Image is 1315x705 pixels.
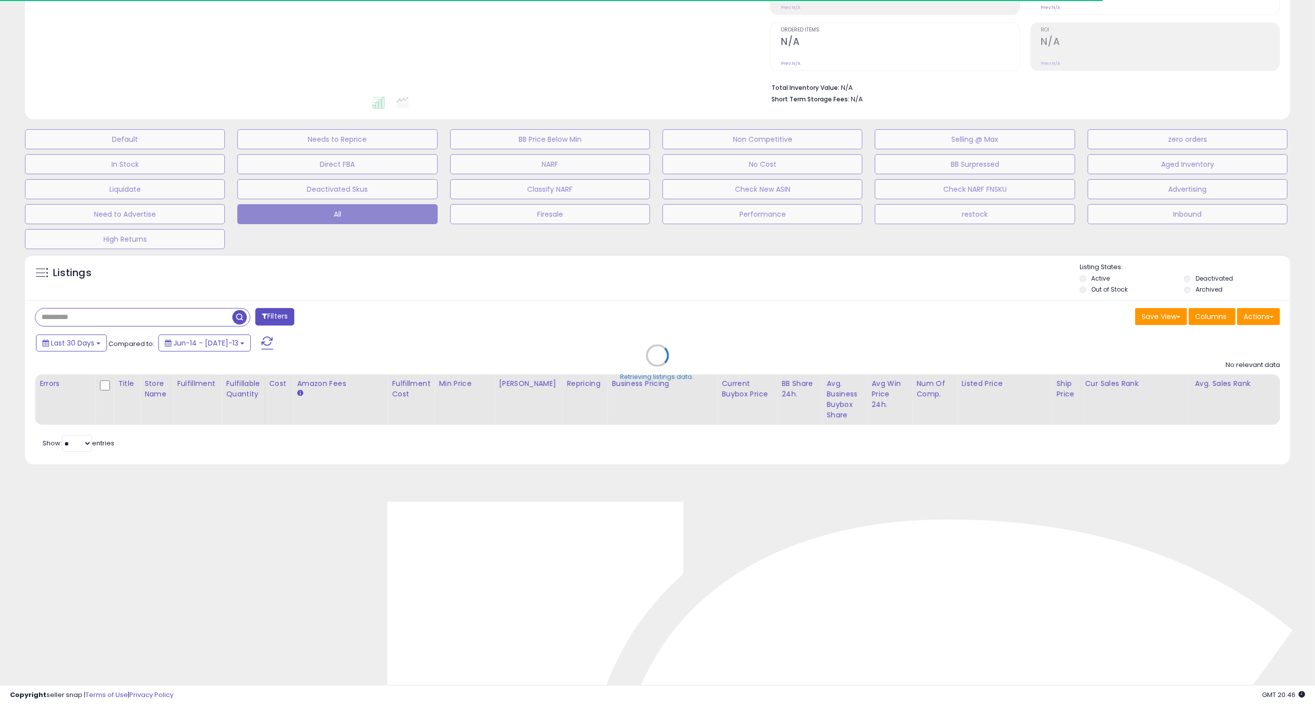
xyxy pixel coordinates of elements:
[1088,129,1288,149] button: zero orders
[662,129,862,149] button: Non Competitive
[781,27,1019,33] span: Ordered Items
[450,204,650,224] button: Firesale
[781,36,1019,49] h2: N/A
[781,4,800,10] small: Prev: N/A
[25,204,225,224] button: Need to Advertise
[1041,36,1280,49] h2: N/A
[851,94,863,104] span: N/A
[1088,154,1288,174] button: Aged Inventory
[1041,4,1061,10] small: Prev: N/A
[25,179,225,199] button: Liquidate
[662,204,862,224] button: Performance
[237,129,437,149] button: Needs to Reprice
[875,179,1075,199] button: Check NARF FNSKU
[237,179,437,199] button: Deactivated Skus
[1088,204,1288,224] button: Inbound
[1041,27,1280,33] span: ROI
[662,154,862,174] button: No Cost
[875,204,1075,224] button: restock
[25,154,225,174] button: In Stock
[875,129,1075,149] button: Selling @ Max
[237,204,437,224] button: All
[620,373,695,382] div: Retrieving listings data..
[875,154,1075,174] button: BB Surpressed
[771,95,849,103] b: Short Term Storage Fees:
[25,129,225,149] button: Default
[450,179,650,199] button: Classify NARF
[237,154,437,174] button: Direct FBA
[1041,60,1061,66] small: Prev: N/A
[450,154,650,174] button: NARF
[781,60,800,66] small: Prev: N/A
[25,229,225,249] button: High Returns
[771,83,839,92] b: Total Inventory Value:
[1088,179,1288,199] button: Advertising
[771,81,1273,93] li: N/A
[450,129,650,149] button: BB Price Below Min
[662,179,862,199] button: Check New ASIN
